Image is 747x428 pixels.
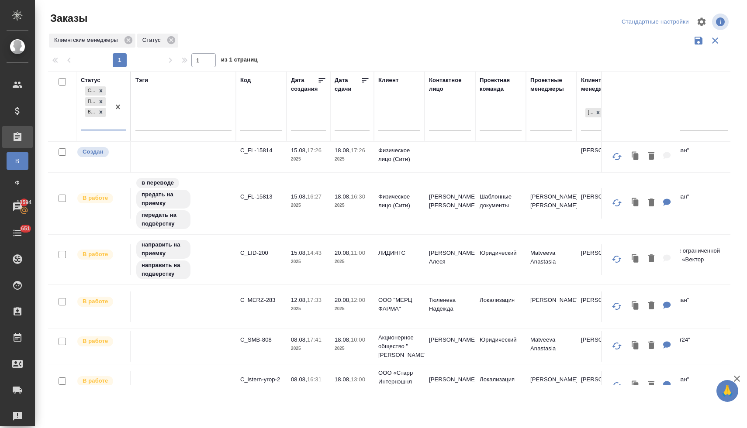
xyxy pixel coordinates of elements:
[240,336,282,344] p: C_SMB-808
[526,291,577,322] td: [PERSON_NAME]
[81,76,100,85] div: Статус
[644,377,659,394] button: Удалить
[627,291,732,322] td: (МБ) ООО "Монблан"
[240,76,251,85] div: Код
[475,188,526,219] td: Шаблонные документы
[335,305,370,313] p: 2025
[76,192,126,204] div: Выставляет ПМ после принятия заказа от КМа
[85,97,96,106] div: Подтвержден
[335,155,370,164] p: 2025
[335,376,351,383] p: 18.08,
[378,369,420,404] p: ООО «Старр Интернэшнл Инвестмент Эдва...
[429,76,471,93] div: Контактное лицо
[425,291,475,322] td: Тюленева Надежда
[85,86,96,96] div: Создан
[644,297,659,315] button: Удалить
[335,297,351,303] p: 20.08,
[475,244,526,275] td: Юридический
[425,331,475,362] td: [PERSON_NAME]
[83,297,108,306] p: В работе
[291,305,326,313] p: 2025
[526,188,577,219] td: [PERSON_NAME] [PERSON_NAME]
[577,188,627,219] td: [PERSON_NAME]
[335,76,361,93] div: Дата сдачи
[351,193,365,200] p: 16:30
[526,371,577,401] td: [PERSON_NAME]
[335,147,351,154] p: 18.08,
[291,201,326,210] p: 2025
[585,108,593,117] div: [PERSON_NAME]
[307,297,322,303] p: 17:33
[142,261,185,278] p: направить на подверстку
[720,382,735,400] span: 🙏
[351,336,365,343] p: 10:00
[135,76,148,85] div: Тэги
[85,108,96,117] div: В работе
[307,147,322,154] p: 17:26
[530,76,572,93] div: Проектные менеджеры
[142,36,164,45] p: Статус
[335,344,370,353] p: 2025
[83,337,108,346] p: В работе
[83,250,108,259] p: В работе
[577,142,627,172] td: [PERSON_NAME]
[475,371,526,401] td: Локализация
[351,147,365,154] p: 17:26
[627,371,732,401] td: (МБ) ООО "Монблан"
[378,333,420,360] p: Акционерное общество " [PERSON_NAME]...
[378,76,398,85] div: Клиент
[480,76,522,93] div: Проектная команда
[644,194,659,212] button: Удалить
[142,190,185,208] p: предать на приемку
[76,296,126,308] div: Выставляет ПМ после принятия заказа от КМа
[606,375,627,396] button: Обновить
[335,201,370,210] p: 2025
[627,147,644,165] button: Клонировать
[11,198,37,207] span: 13594
[142,178,174,187] p: в переводе
[291,344,326,353] p: 2025
[291,76,318,93] div: Дата создания
[627,242,732,277] td: (OTP) Общество с ограниченной ответственностью «Вектор Развития»
[49,34,135,48] div: Клиентские менеджеры
[335,257,370,266] p: 2025
[83,147,104,156] p: Создан
[135,239,232,280] div: направить на приемку, направить на подверстку
[627,250,644,268] button: Клонировать
[135,177,232,230] div: в переводе, предать на приемку, передать на подвёрстку
[335,193,351,200] p: 18.08,
[526,331,577,362] td: Matveeva Anastasia
[7,152,28,170] a: В
[83,194,108,202] p: В работе
[240,146,282,155] p: C_FL-15814
[137,34,178,48] div: Статус
[378,146,420,164] p: Физическое лицо (Сити)
[627,337,644,355] button: Клонировать
[291,384,326,393] p: 2025
[76,336,126,347] div: Выставляет ПМ после принятия заказа от КМа
[475,291,526,322] td: Локализация
[475,331,526,362] td: Юридический
[307,193,322,200] p: 16:27
[307,336,322,343] p: 17:41
[351,376,365,383] p: 13:00
[351,297,365,303] p: 12:00
[291,257,326,266] p: 2025
[291,336,307,343] p: 08.08,
[76,249,126,260] div: Выставляет ПМ после принятия заказа от КМа
[291,297,307,303] p: 12.08,
[335,336,351,343] p: 18.08,
[577,291,627,322] td: [PERSON_NAME]
[84,96,107,107] div: Создан, Подтвержден, В работе
[221,55,258,67] span: из 1 страниц
[11,157,24,165] span: В
[240,296,282,305] p: C_MERZ-283
[526,244,577,275] td: Matveeva Anastasia
[644,337,659,355] button: Удалить
[644,250,659,268] button: Удалить
[425,188,475,219] td: [PERSON_NAME] [PERSON_NAME]
[84,107,107,118] div: Создан, Подтвержден, В работе
[690,32,707,49] button: Сохранить фильтры
[606,192,627,213] button: Обновить
[378,249,420,257] p: ЛИДИНГС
